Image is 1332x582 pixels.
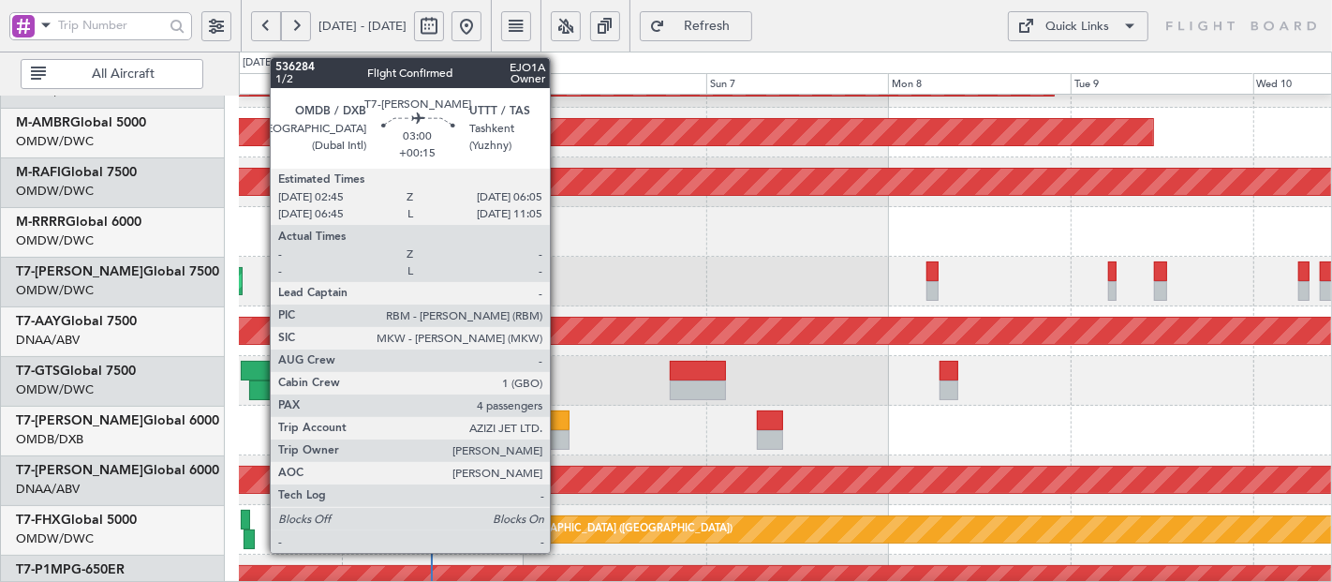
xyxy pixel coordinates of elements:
span: T7-GTS [16,365,60,378]
a: OMDW/DWC [16,282,94,299]
span: T7-[PERSON_NAME] [16,464,143,477]
a: M-RRRRGlobal 6000 [16,216,141,229]
button: Quick Links [1008,11,1148,41]
a: DNAA/ABV [16,332,80,349]
div: Planned Maint [GEOGRAPHIC_DATA] ([GEOGRAPHIC_DATA]) [437,515,733,544]
button: All Aircraft [21,59,203,89]
div: Quick Links [1046,18,1110,37]
a: T7-FHXGlobal 5000 [16,514,137,527]
div: Sun 7 [706,73,889,96]
a: T7-[PERSON_NAME]Global 7500 [16,265,219,278]
a: T7-P1MPG-650ER [16,563,125,576]
span: [DATE] - [DATE] [318,18,407,35]
div: Tue 9 [1071,73,1253,96]
span: T7-P1MP [16,563,71,576]
a: M-AMBRGlobal 5000 [16,116,146,129]
a: T7-GTSGlobal 7500 [16,365,136,378]
div: Mon 8 [888,73,1071,96]
input: Trip Number [58,11,164,39]
a: DNAA/ABV [16,481,80,498]
a: T7-[PERSON_NAME]Global 6000 [16,414,219,427]
span: Refresh [669,20,746,33]
a: OMDW/DWC [16,381,94,398]
a: T7-[PERSON_NAME]Global 6000 [16,464,219,477]
a: OMDW/DWC [16,232,94,249]
a: M-RAFIGlobal 7500 [16,166,137,179]
div: Sat 6 [524,73,706,96]
span: T7-[PERSON_NAME] [16,414,143,427]
span: T7-AAY [16,315,61,328]
div: [DATE] [243,55,274,71]
div: AOG Maint [GEOGRAPHIC_DATA] (Dubai Intl) [301,416,520,444]
span: M-AMBR [16,116,70,129]
a: OMDW/DWC [16,183,94,200]
a: OMDW/DWC [16,530,94,547]
span: M-RRRR [16,216,66,229]
span: M-RAFI [16,166,61,179]
a: OMDW/DWC [16,133,94,150]
div: Unplanned Maint [GEOGRAPHIC_DATA] (Al Maktoum Intl) [369,317,646,345]
div: Fri 5 [342,73,525,96]
button: Refresh [640,11,752,41]
div: Thu 4 [159,73,342,96]
span: All Aircraft [50,67,197,81]
a: T7-AAYGlobal 7500 [16,315,137,328]
span: T7-FHX [16,514,61,527]
span: T7-[PERSON_NAME] [16,265,143,278]
a: OMDB/DXB [16,431,83,448]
